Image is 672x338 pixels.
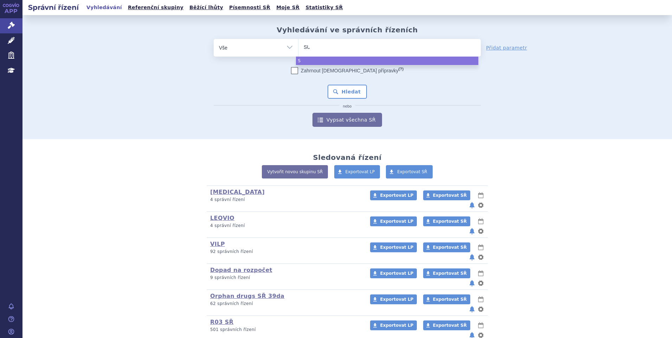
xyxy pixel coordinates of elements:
[303,3,345,12] a: Statistiky SŘ
[328,85,367,99] button: Hledat
[210,267,272,273] a: Dopad na rozpočet
[380,193,413,198] span: Exportovat LP
[210,215,234,221] a: LEQVIO
[210,189,265,195] a: [MEDICAL_DATA]
[423,294,470,304] a: Exportovat SŘ
[345,169,375,174] span: Exportovat LP
[187,3,225,12] a: Běžící lhůty
[370,190,417,200] a: Exportovat LP
[370,216,417,226] a: Exportovat LP
[380,219,413,224] span: Exportovat LP
[433,193,467,198] span: Exportovat SŘ
[210,319,233,325] a: R03 SŘ
[210,301,361,307] p: 62 správních řízení
[227,3,272,12] a: Písemnosti SŘ
[423,190,470,200] a: Exportovat SŘ
[477,201,484,209] button: nastavení
[370,320,417,330] a: Exportovat LP
[477,227,484,235] button: nastavení
[423,268,470,278] a: Exportovat SŘ
[469,253,476,261] button: notifikace
[380,297,413,302] span: Exportovat LP
[433,323,467,328] span: Exportovat SŘ
[469,279,476,287] button: notifikace
[291,67,403,74] label: Zahrnout [DEMOGRAPHIC_DATA] přípravky
[477,217,484,226] button: lhůty
[386,165,433,178] a: Exportovat SŘ
[477,321,484,330] button: lhůty
[486,44,527,51] a: Přidat parametr
[370,268,417,278] a: Exportovat LP
[380,245,413,250] span: Exportovat LP
[380,323,413,328] span: Exportovat LP
[423,242,470,252] a: Exportovat SŘ
[433,297,467,302] span: Exportovat SŘ
[370,242,417,252] a: Exportovat LP
[126,3,186,12] a: Referenční skupiny
[423,320,470,330] a: Exportovat SŘ
[210,223,361,229] p: 4 správní řízení
[313,153,381,162] h2: Sledovaná řízení
[22,2,84,12] h2: Správní řízení
[340,104,355,109] i: nebo
[477,305,484,313] button: nastavení
[84,3,124,12] a: Vyhledávání
[210,293,284,299] a: Orphan drugs SŘ 39da
[262,165,328,178] a: Vytvořit novou skupinu SŘ
[477,279,484,287] button: nastavení
[296,57,478,65] li: S
[477,243,484,252] button: lhůty
[397,169,427,174] span: Exportovat SŘ
[433,245,467,250] span: Exportovat SŘ
[277,26,418,34] h2: Vyhledávání ve správních řízeních
[370,294,417,304] a: Exportovat LP
[469,201,476,209] button: notifikace
[274,3,302,12] a: Moje SŘ
[210,197,361,203] p: 4 správní řízení
[312,113,382,127] a: Vypsat všechna SŘ
[210,241,225,247] a: VILP
[423,216,470,226] a: Exportovat SŘ
[380,271,413,276] span: Exportovat LP
[210,275,361,281] p: 9 správních řízení
[477,191,484,200] button: lhůty
[210,327,361,333] p: 501 správních řízení
[433,271,467,276] span: Exportovat SŘ
[210,249,361,255] p: 92 správních řízení
[477,253,484,261] button: nastavení
[469,305,476,313] button: notifikace
[433,219,467,224] span: Exportovat SŘ
[477,269,484,278] button: lhůty
[469,227,476,235] button: notifikace
[334,165,380,178] a: Exportovat LP
[399,67,403,71] abbr: (?)
[477,295,484,304] button: lhůty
